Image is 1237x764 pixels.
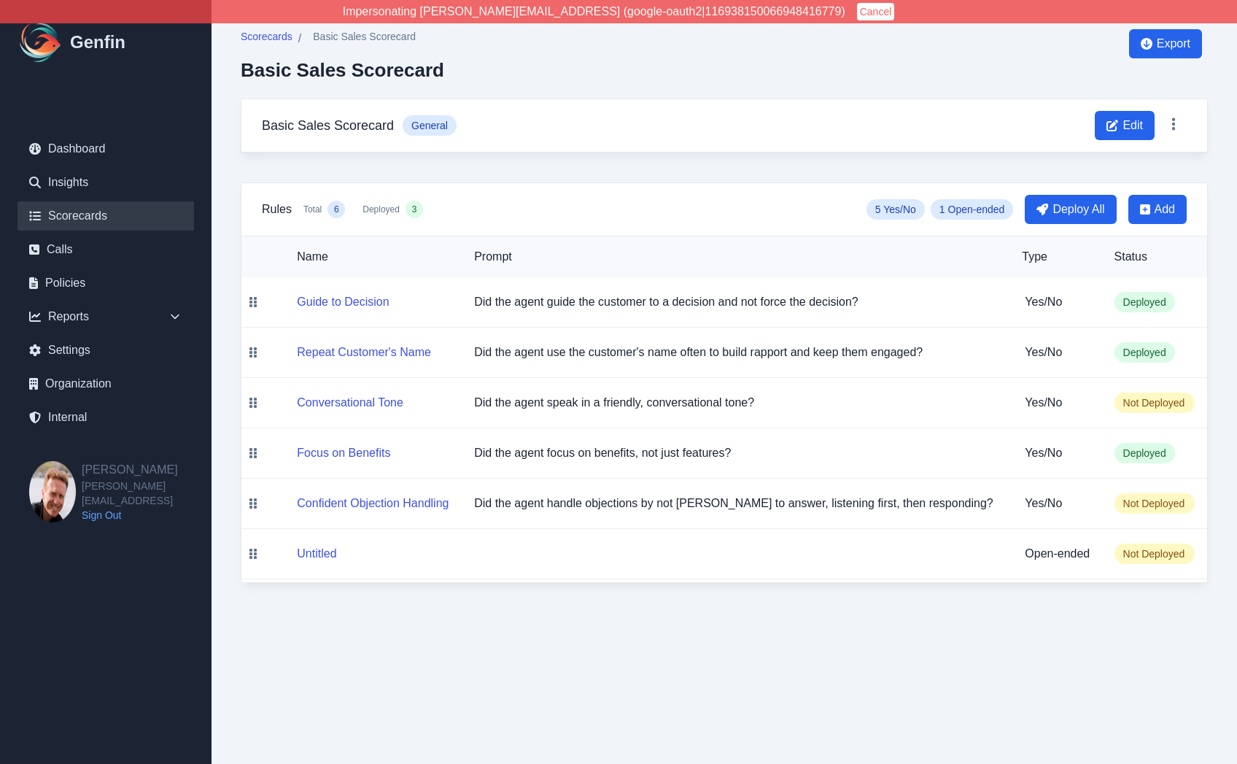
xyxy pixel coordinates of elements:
a: Calls [18,235,194,264]
h3: Rules [262,201,292,218]
span: Export [1157,35,1190,53]
button: Deploy All [1025,195,1116,224]
a: Organization [18,369,194,398]
span: Add [1155,201,1175,218]
a: Settings [18,336,194,365]
p: Did the agent use the customer's name often to build rapport and keep them engaged? [474,344,998,361]
span: Not Deployed [1114,493,1195,514]
span: Not Deployed [1114,393,1195,413]
a: Scorecards [241,29,292,47]
button: Edit [1095,111,1155,140]
p: Did the agent focus on benefits, not just features? [474,444,998,462]
span: 3 [412,204,417,215]
a: Sign Out [82,508,212,522]
a: Insights [18,168,194,197]
p: Did the agent handle objections by not [PERSON_NAME] to answer, listening first, then responding? [474,495,998,512]
span: 5 Yes/No [866,199,925,220]
button: Conversational Tone [297,394,403,412]
button: Repeat Customer's Name [297,344,431,361]
a: Guide to Decision [297,296,389,308]
img: Brian Dunagan [29,461,76,522]
span: General [403,115,457,136]
h2: Basic Sales Scorecard [241,59,444,81]
a: Policies [18,269,194,298]
h5: Yes/No [1025,444,1090,462]
a: Scorecards [18,201,194,231]
button: Add [1128,195,1187,224]
img: Logo [18,19,64,66]
button: Focus on Benefits [297,444,390,462]
a: Confident Objection Handling [297,497,449,509]
h1: Genfin [70,31,125,54]
button: Export [1129,29,1202,58]
span: 1 Open-ended [931,199,1014,220]
span: Deployed [1114,342,1175,363]
h5: Open-ended [1025,545,1090,563]
span: [PERSON_NAME][EMAIL_ADDRESS] [82,479,212,508]
th: Status [1103,236,1207,277]
span: Deployed [1114,443,1175,463]
h5: Yes/No [1025,293,1090,311]
button: Untitled [297,545,336,563]
a: Untitled [297,547,336,560]
span: / [298,30,301,47]
h5: Yes/No [1025,495,1090,512]
button: Cancel [857,3,895,20]
th: Name [265,236,462,277]
span: Deployed [1114,292,1175,312]
p: Did the agent speak in a friendly, conversational tone? [474,394,998,412]
a: Focus on Benefits [297,447,390,459]
a: Conversational Tone [297,396,403,409]
th: Type [1010,236,1102,277]
h2: [PERSON_NAME] [82,461,212,479]
th: Prompt [462,236,1010,277]
a: Dashboard [18,134,194,163]
h3: Basic Sales Scorecard [262,115,394,136]
p: Did the agent guide the customer to a decision and not force the decision? [474,293,998,311]
button: Confident Objection Handling [297,495,449,512]
h5: Yes/No [1025,394,1090,412]
a: Repeat Customer's Name [297,346,431,358]
div: Reports [18,302,194,331]
h5: Yes/No [1025,344,1090,361]
span: 6 [334,204,339,215]
span: Basic Sales Scorecard [313,29,416,44]
button: Guide to Decision [297,293,389,311]
span: Total [303,204,322,215]
span: Deployed [362,204,400,215]
span: Edit [1122,117,1143,134]
span: Deploy All [1052,201,1104,218]
span: Not Deployed [1114,544,1195,564]
a: Internal [18,403,194,432]
span: Scorecards [241,29,292,44]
